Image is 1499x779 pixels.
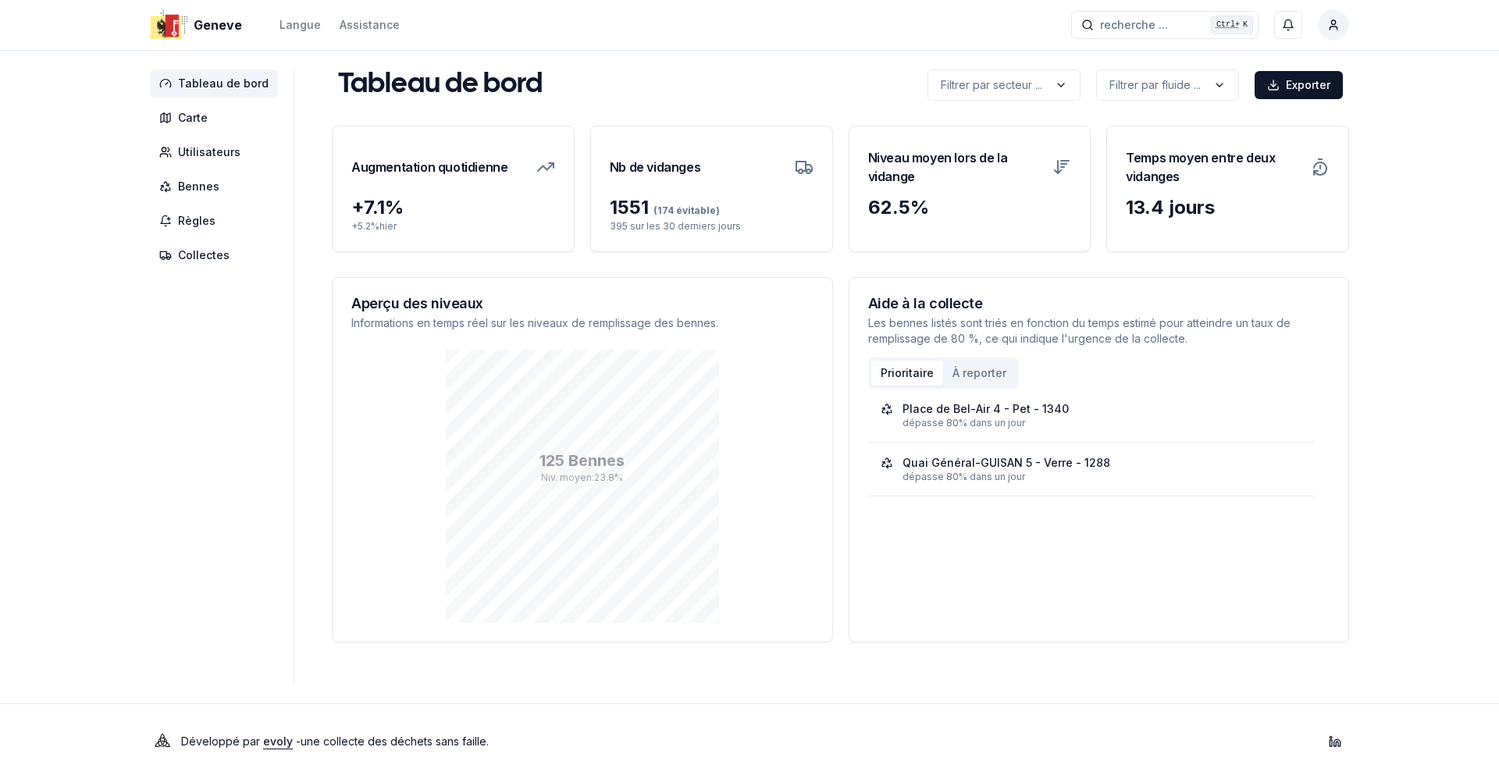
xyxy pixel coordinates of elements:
[194,16,242,34] span: Geneve
[351,315,814,331] p: Informations en temps réel sur les niveaux de remplissage des bennes.
[649,205,720,216] span: (174 évitable)
[150,729,175,754] img: Evoly Logo
[150,69,284,98] a: Tableau de bord
[351,145,507,189] h3: Augmentation quotidienne
[881,401,1302,429] a: Place de Bel-Air 4 - Pet - 1340dépasse 80% dans un jour
[868,145,1044,189] h3: Niveau moyen lors de la vidange
[868,297,1330,311] h3: Aide à la collecte
[150,173,284,201] a: Bennes
[150,16,248,34] a: Geneve
[178,179,219,194] span: Bennes
[610,145,700,189] h3: Nb de vidanges
[150,207,284,235] a: Règles
[338,69,543,101] h1: Tableau de bord
[871,361,943,386] button: Prioritaire
[1255,71,1343,99] button: Exporter
[280,17,321,33] div: Langue
[178,76,269,91] span: Tableau de bord
[1126,195,1330,220] div: 13.4 jours
[928,69,1081,101] button: label
[150,6,187,44] img: Geneve Logo
[943,361,1016,386] button: À reporter
[178,110,208,126] span: Carte
[903,455,1110,471] div: Quai Général-GUISAN 5 - Verre - 1288
[610,220,814,233] p: 395 sur les 30 derniers jours
[1109,77,1201,93] p: Filtrer par fluide ...
[150,138,284,166] a: Utilisateurs
[868,195,1072,220] div: 62.5 %
[178,213,215,229] span: Règles
[868,315,1330,347] p: Les bennes listés sont triés en fonction du temps estimé pour atteindre un taux de remplissage de...
[881,455,1302,483] a: Quai Général-GUISAN 5 - Verre - 1288dépasse 80% dans un jour
[1071,11,1259,39] button: recherche ...Ctrl+K
[351,297,814,311] h3: Aperçu des niveaux
[178,247,230,263] span: Collectes
[351,195,555,220] div: + 7.1 %
[610,195,814,220] div: 1551
[340,16,400,34] a: Assistance
[903,471,1302,483] div: dépasse 80% dans un jour
[181,731,489,752] p: Développé par - une collecte des déchets sans faille .
[351,220,555,233] p: + 5.2 % hier
[178,144,240,160] span: Utilisateurs
[903,401,1069,417] div: Place de Bel-Air 4 - Pet - 1340
[263,735,293,748] a: evoly
[941,77,1042,93] p: Filtrer par secteur ...
[1096,69,1239,101] button: label
[903,417,1302,429] div: dépasse 80% dans un jour
[1100,17,1168,33] span: recherche ...
[150,104,284,132] a: Carte
[150,241,284,269] a: Collectes
[280,16,321,34] button: Langue
[1126,145,1301,189] h3: Temps moyen entre deux vidanges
